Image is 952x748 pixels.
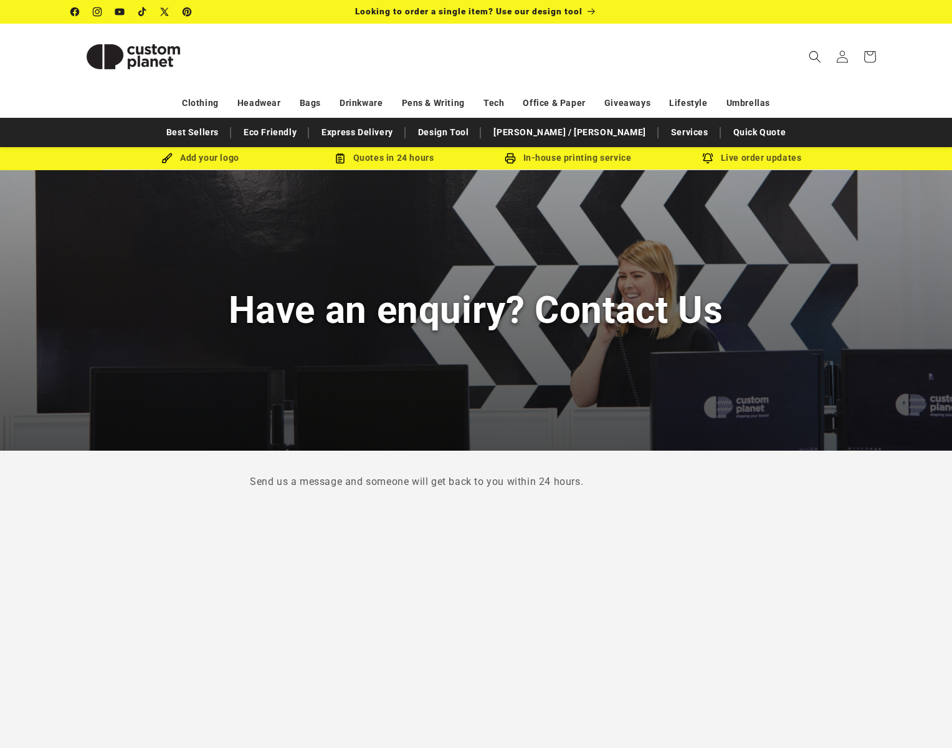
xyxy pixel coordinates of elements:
a: Custom Planet [67,24,201,89]
a: Eco Friendly [237,122,303,143]
a: Best Sellers [160,122,225,143]
span: Looking to order a single item? Use our design tool [355,6,583,16]
h1: Have an enquiry? Contact Us [229,286,723,334]
p: Send us a message and someone will get back to you within 24 hours. [250,473,702,491]
a: Drinkware [340,92,383,114]
div: Live order updates [660,150,844,166]
a: Headwear [237,92,281,114]
a: Quick Quote [727,122,793,143]
a: Tech [483,92,504,114]
a: Giveaways [604,92,650,114]
a: Express Delivery [315,122,399,143]
div: In-house printing service [476,150,660,166]
a: Design Tool [412,122,475,143]
a: Lifestyle [669,92,707,114]
img: Brush Icon [161,153,173,164]
div: Add your logo [108,150,292,166]
a: Pens & Writing [402,92,465,114]
img: Order updates [702,153,713,164]
summary: Search [801,43,829,70]
img: Custom Planet [71,29,196,85]
a: [PERSON_NAME] / [PERSON_NAME] [487,122,652,143]
img: Order Updates Icon [335,153,346,164]
a: Services [665,122,715,143]
a: Office & Paper [523,92,585,114]
a: Bags [300,92,321,114]
a: Umbrellas [726,92,770,114]
a: Clothing [182,92,219,114]
div: Quotes in 24 hours [292,150,476,166]
img: In-house printing [505,153,516,164]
